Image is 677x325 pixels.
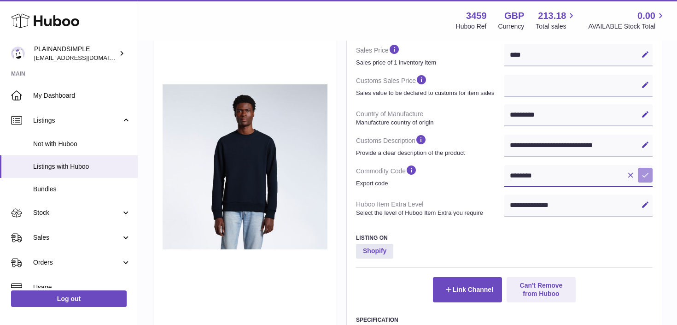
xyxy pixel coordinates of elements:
[356,244,393,259] strong: Shopify
[504,10,524,22] strong: GBP
[33,162,131,171] span: Listings with Huboo
[33,283,131,292] span: Usage
[356,160,504,191] dt: Commodity Code
[588,10,666,31] a: 0.00 AVAILABLE Stock Total
[588,22,666,31] span: AVAILABLE Stock Total
[33,140,131,148] span: Not with Huboo
[356,40,504,70] dt: Sales Price
[507,277,576,302] button: Can't Remove from Huboo
[356,130,504,160] dt: Customs Description
[637,10,655,22] span: 0.00
[33,208,121,217] span: Stock
[34,54,135,61] span: [EMAIL_ADDRESS][DOMAIN_NAME]
[33,185,131,194] span: Bundles
[356,118,502,127] strong: Manufacture country of origin
[536,22,577,31] span: Total sales
[356,59,502,67] strong: Sales price of 1 inventory item
[356,196,504,220] dt: Huboo Item Extra Level
[33,91,131,100] span: My Dashboard
[456,22,487,31] div: Huboo Ref
[538,10,566,22] span: 213.18
[34,45,117,62] div: PLAINANDSIMPLE
[356,316,653,324] h3: Specification
[498,22,525,31] div: Currency
[536,10,577,31] a: 213.18 Total sales
[356,149,502,157] strong: Provide a clear description of the product
[163,84,327,249] img: 34591724233885.jpeg
[356,209,502,217] strong: Select the level of Huboo Item Extra you require
[356,70,504,100] dt: Customs Sales Price
[356,106,504,130] dt: Country of Manufacture
[11,47,25,60] img: duco@plainandsimple.com
[33,116,121,125] span: Listings
[356,179,502,188] strong: Export code
[433,277,502,302] button: Link Channel
[11,290,127,307] a: Log out
[33,258,121,267] span: Orders
[356,234,653,242] h3: Listing On
[356,89,502,97] strong: Sales value to be declared to customs for item sales
[466,10,487,22] strong: 3459
[33,233,121,242] span: Sales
